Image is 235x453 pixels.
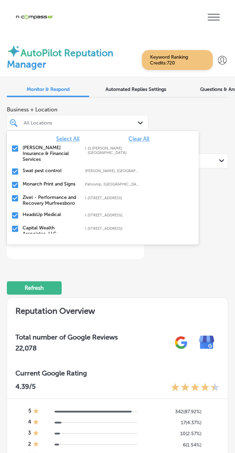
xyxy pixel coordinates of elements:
h5: 10 ( 2.57% ) [143,431,201,437]
h2: 22,078 [15,344,118,352]
label: 2610 W Horizon Ridge Pkwy #103; [88,213,140,217]
p: 4.39 /5 [15,382,36,393]
label: Babcock Insurance & Financial Services [23,145,78,162]
label: Pahrump, NV, USA | Whitney, NV, USA | Mesquite, NV, USA | Paradise, NV, USA | Henderson, NV, USA ... [85,182,140,187]
div: 1 Star [33,419,39,426]
div: 1 Star [33,430,39,437]
span: Monitor & Respond [27,86,70,92]
div: 1 Star [33,441,39,448]
img: 660ab0bf-5cc7-4cb8-ba1c-48b5ae0f18e60NCTV_CLogo_TV_Black_-500x88.png [15,14,53,20]
img: autopilot-icon [7,44,21,58]
img: gPZS+5FD6qPJAAAAABJRU5ErkJggg== [168,330,194,355]
img: e7ababfa220611ac49bdb491a11684a6.png [194,330,220,355]
label: Swat pest control [23,168,78,174]
label: 8319 Six Forks Rd ste 105; [88,226,140,231]
h5: 342 ( 87.92% ) [143,409,201,415]
button: Refresh [7,281,62,295]
h5: 17 ( 4.37% ) [143,420,201,426]
h4: 5 [28,408,31,415]
label: Gilliam, LA, USA | Hosston, LA, USA | Eastwood, LA, USA | Blanchard, LA, USA | Shreveport, LA, US... [85,169,140,173]
span: Automated Replies Settings [106,86,166,92]
label: AutoPilot Reputation Manager [7,47,113,70]
span: Business + Location [7,106,148,113]
span: Keyword Ranking Credits: 720 [142,50,213,70]
h3: Current Google Rating [15,369,220,377]
h4: 4 [28,419,31,426]
label: 1144 Fortress Blvd Suite E [88,196,140,200]
label: 2610 W Horizon Ridge Pkwy #103;, Henderson, NV, 89052 [85,213,88,217]
label: 8319 Six Forks Rd ste 105;, Raleigh, NC, 27615 [85,226,88,231]
h5: 6 ( 1.54% ) [143,442,201,448]
label: 11 Glen Ed Professional Park [88,146,140,155]
label: Capital Wealth Associates, LLC. [23,225,78,237]
div: 1 Star [33,408,39,415]
label: 1144 Fortress Blvd Suite E, Murfreesboro, TN, 37128-5588 [85,196,88,200]
div: 4.39 Stars [171,382,220,393]
label: 11 Glen Ed Professional Park, Glen Carbon, IL, 62034 [85,146,88,155]
h2: Reputation Overview [7,298,228,321]
span: Clear All [128,135,149,142]
span: Select All [56,135,79,142]
div: All Locations [24,120,138,126]
h3: Total number of Google Reviews [15,333,118,341]
label: Zivel - Performance and Recovery Murfreesboro [23,194,78,206]
label: HeadsUp Medical [23,212,78,217]
label: Monarch Print and Signs [23,181,78,187]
